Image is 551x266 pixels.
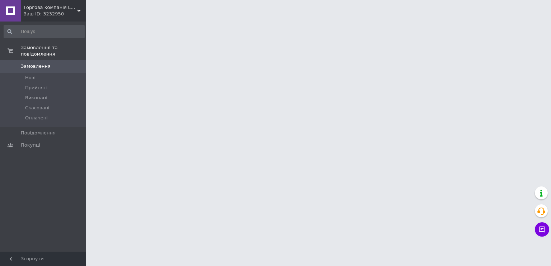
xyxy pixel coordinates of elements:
[4,25,85,38] input: Пошук
[25,85,47,91] span: Прийняті
[25,105,50,111] span: Скасовані
[21,63,51,70] span: Замовлення
[21,130,56,136] span: Повідомлення
[535,222,549,237] button: Чат з покупцем
[21,44,86,57] span: Замовлення та повідомлення
[25,115,48,121] span: Оплачені
[25,75,36,81] span: Нові
[21,142,40,148] span: Покупці
[25,95,47,101] span: Виконані
[23,4,77,11] span: Торгова компанія LOSSO
[23,11,86,17] div: Ваш ID: 3232950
